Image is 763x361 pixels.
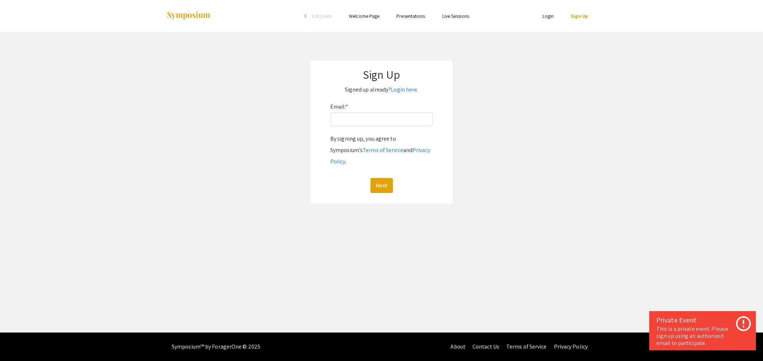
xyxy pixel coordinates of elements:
label: Email: [330,101,348,113]
a: Sign Up [571,13,588,19]
button: Next [370,178,393,193]
a: Login [543,13,554,19]
a: Welcome Page [349,13,379,19]
img: Symposium by ForagerOne [166,11,211,21]
a: Live Sessions [442,13,469,19]
div: By signing up, you agree to Symposium’s and . [330,133,433,167]
div: arrow_back_ios [304,14,309,18]
a: Privacy Policy [554,343,588,350]
div: Private Event [656,315,749,325]
iframe: Chat [5,329,30,356]
a: Presentations [396,13,425,19]
p: Signed up already? [318,84,445,95]
a: Terms of Service [506,343,547,350]
a: Login here. [391,86,418,93]
a: Privacy Policy [330,146,430,165]
span: Exit Event [312,13,332,19]
a: Contact Us [473,343,499,350]
h1: Sign Up [318,68,445,81]
div: Symposium™ by ForagerOne © 2025 [172,333,260,361]
div: This is a private event. Please sign up using an authorized email to participate. [656,325,749,347]
a: Terms of Service [363,146,403,154]
a: About [450,343,465,350]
